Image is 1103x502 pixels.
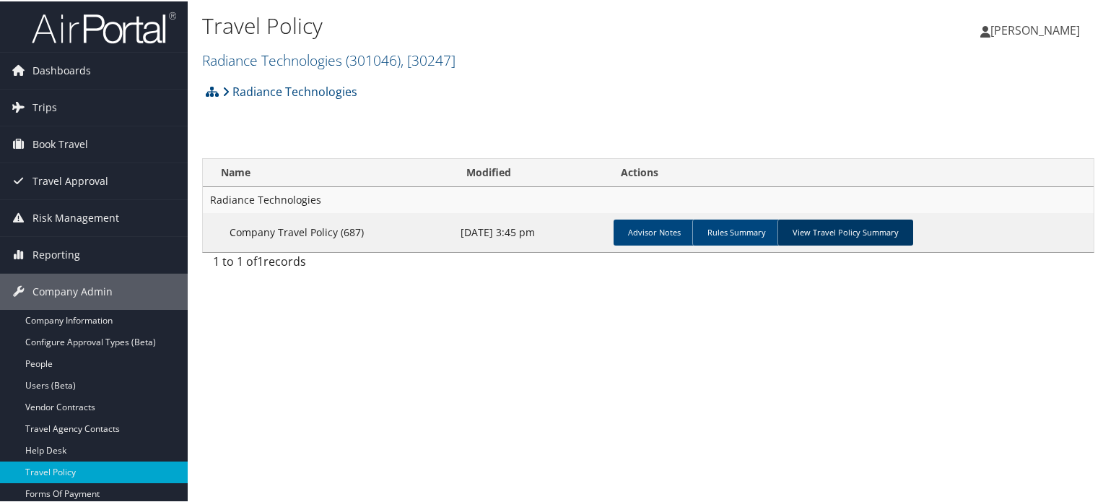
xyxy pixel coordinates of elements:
a: View Travel Policy Summary [777,218,913,244]
th: Modified: activate to sort column ascending [453,157,609,186]
span: ( 301046 ) [346,49,401,69]
a: Advisor Notes [614,218,695,244]
span: Reporting [32,235,80,272]
span: Travel Approval [32,162,108,198]
span: Dashboards [32,51,91,87]
span: Book Travel [32,125,88,161]
th: Name: activate to sort column ascending [203,157,453,186]
span: Risk Management [32,199,119,235]
img: airportal-logo.png [32,9,176,43]
td: Radiance Technologies [203,186,1094,212]
span: Company Admin [32,272,113,308]
a: Radiance Technologies [202,49,455,69]
td: Company Travel Policy (687) [203,212,453,251]
a: Radiance Technologies [222,76,357,105]
a: [PERSON_NAME] [980,7,1094,51]
span: [PERSON_NAME] [990,21,1080,37]
span: Trips [32,88,57,124]
th: Actions [608,157,1094,186]
h1: Travel Policy [202,9,797,40]
a: Rules Summary [692,218,780,244]
span: 1 [257,252,263,268]
div: 1 to 1 of records [213,251,414,276]
td: [DATE] 3:45 pm [453,212,609,251]
span: , [ 30247 ] [401,49,455,69]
